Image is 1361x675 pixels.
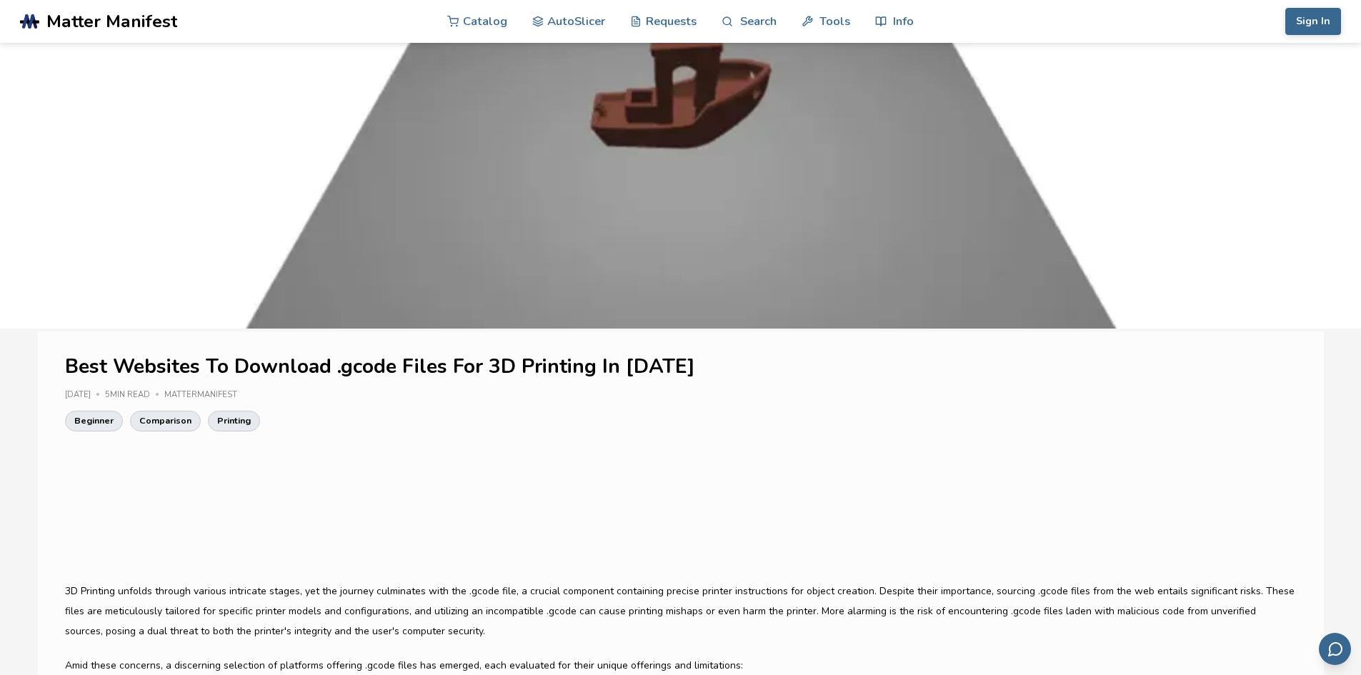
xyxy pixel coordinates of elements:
div: MatterManifest [164,391,247,400]
h1: Best Websites To Download .gcode Files For 3D Printing In [DATE] [65,356,1297,378]
span: Matter Manifest [46,11,177,31]
p: 3D Printing unfolds through various intricate stages, yet the journey culminates with the .gcode ... [65,581,1297,641]
button: Send feedback via email [1319,633,1351,665]
a: Beginner [65,411,123,431]
a: Comparison [130,411,201,431]
button: Sign In [1285,8,1341,35]
a: Printing [208,411,260,431]
div: 5 min read [105,391,164,400]
div: [DATE] [65,391,105,400]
